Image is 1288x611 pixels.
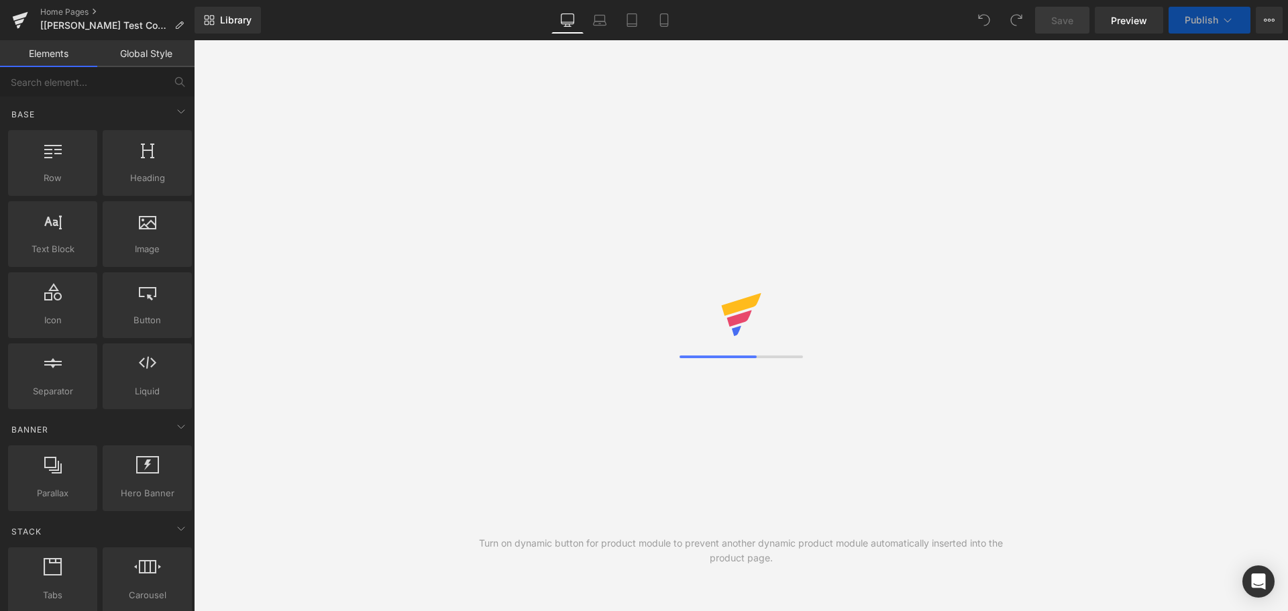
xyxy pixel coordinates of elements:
button: Undo [971,7,998,34]
a: Preview [1095,7,1163,34]
span: Hero Banner [107,486,188,500]
span: Base [10,108,36,121]
span: [[PERSON_NAME] Test Copy] Shop Flowers [40,20,169,31]
span: Image [107,242,188,256]
a: New Library [195,7,261,34]
a: Global Style [97,40,195,67]
span: Row [12,171,93,185]
a: Tablet [616,7,648,34]
span: Stack [10,525,43,538]
span: Icon [12,313,93,327]
button: Redo [1003,7,1030,34]
a: Mobile [648,7,680,34]
a: Home Pages [40,7,195,17]
span: Parallax [12,486,93,500]
span: Carousel [107,588,188,602]
span: Separator [12,384,93,398]
span: Publish [1185,15,1218,25]
span: Button [107,313,188,327]
span: Preview [1111,13,1147,27]
span: Banner [10,423,50,436]
div: Turn on dynamic button for product module to prevent another dynamic product module automatically... [468,536,1015,565]
span: Heading [107,171,188,185]
span: Library [220,14,252,26]
span: Liquid [107,384,188,398]
div: Open Intercom Messenger [1242,565,1275,598]
a: Desktop [551,7,584,34]
span: Save [1051,13,1073,27]
button: More [1256,7,1283,34]
span: Tabs [12,588,93,602]
span: Text Block [12,242,93,256]
button: Publish [1169,7,1250,34]
a: Laptop [584,7,616,34]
